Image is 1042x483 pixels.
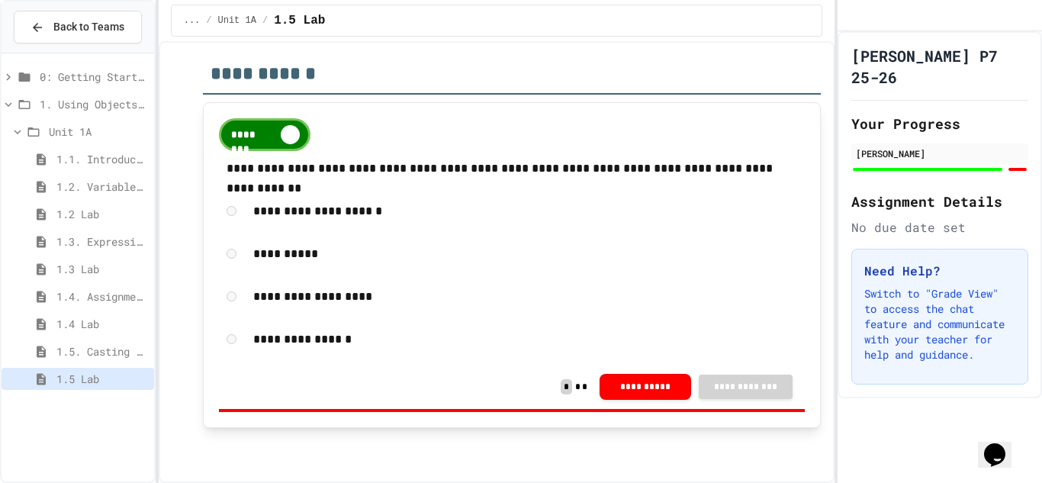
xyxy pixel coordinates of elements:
[56,343,148,359] span: 1.5. Casting and Ranges of Values
[262,14,268,27] span: /
[40,96,148,112] span: 1. Using Objects and Methods
[56,261,148,277] span: 1.3 Lab
[184,14,201,27] span: ...
[56,179,148,195] span: 1.2. Variables and Data Types
[218,14,256,27] span: Unit 1A
[56,233,148,250] span: 1.3. Expressions and Output [New]
[851,191,1028,212] h2: Assignment Details
[274,11,325,30] span: 1.5 Lab
[53,19,124,35] span: Back to Teams
[49,124,148,140] span: Unit 1A
[206,14,211,27] span: /
[851,45,1028,88] h1: [PERSON_NAME] P7 25-26
[56,316,148,332] span: 1.4 Lab
[56,371,148,387] span: 1.5 Lab
[978,422,1027,468] iframe: chat widget
[14,11,142,43] button: Back to Teams
[851,113,1028,134] h2: Your Progress
[56,288,148,304] span: 1.4. Assignment and Input
[40,69,148,85] span: 0: Getting Started
[864,286,1015,362] p: Switch to "Grade View" to access the chat feature and communicate with your teacher for help and ...
[851,218,1028,237] div: No due date set
[856,147,1024,160] div: [PERSON_NAME]
[56,151,148,167] span: 1.1. Introduction to Algorithms, Programming, and Compilers
[56,206,148,222] span: 1.2 Lab
[864,262,1015,280] h3: Need Help?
